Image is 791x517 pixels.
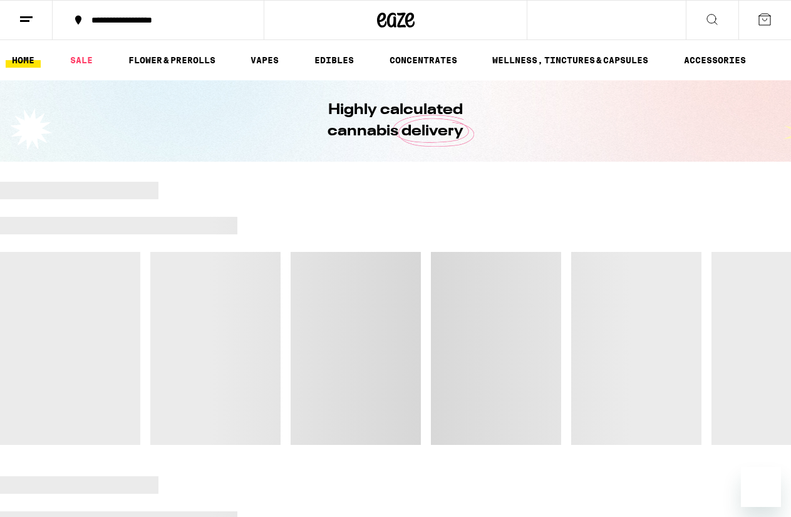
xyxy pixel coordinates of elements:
[292,100,499,142] h1: Highly calculated cannabis delivery
[741,467,781,507] iframe: Button to launch messaging window
[486,53,654,68] a: WELLNESS, TINCTURES & CAPSULES
[678,53,752,68] a: ACCESSORIES
[122,53,222,68] a: FLOWER & PREROLLS
[308,53,360,68] a: EDIBLES
[6,53,41,68] a: HOME
[244,53,285,68] a: VAPES
[383,53,463,68] a: CONCENTRATES
[64,53,99,68] a: SALE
